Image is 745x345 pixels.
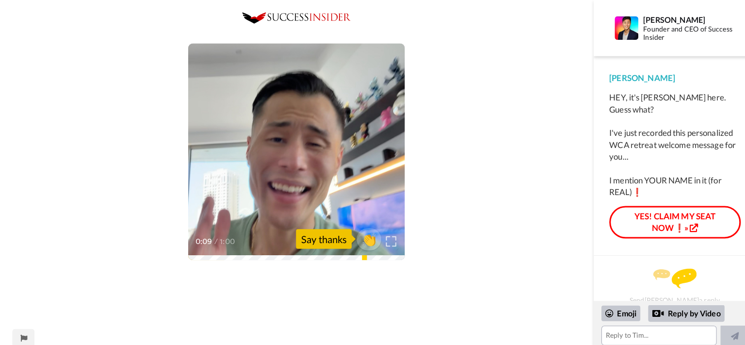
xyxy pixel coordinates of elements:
[351,228,375,243] span: 👏
[605,16,629,39] img: Profile Image
[643,264,686,284] img: message.svg
[600,71,729,82] div: [PERSON_NAME]
[598,269,732,295] div: Send [PERSON_NAME] a reply.
[633,15,729,24] div: [PERSON_NAME]
[600,203,729,235] a: YES! CLAIM MY SEAT NOW❗»
[211,232,214,244] span: /
[633,25,729,41] div: Founder and CEO of Success Insider
[380,232,390,243] img: Full screen
[216,232,233,244] span: 1:00
[239,12,345,23] img: 0c8b3de2-5a68-4eb7-92e8-72f868773395
[592,301,631,316] div: Emoji
[292,226,346,245] div: Say thanks
[351,225,375,246] button: 👏
[642,303,654,314] div: Reply by Video
[600,90,729,195] div: HEY, it's [PERSON_NAME] here. Guess what? I've just recorded this personalized WCA retreat welcom...
[192,232,209,244] span: 0:09
[638,300,713,317] div: Reply by Video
